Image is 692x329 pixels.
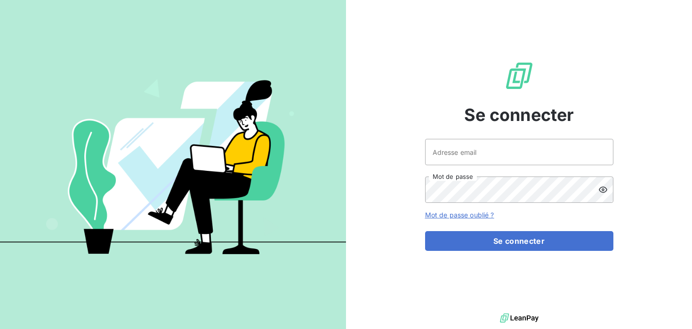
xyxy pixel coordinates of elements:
a: Mot de passe oublié ? [425,211,494,219]
span: Se connecter [464,102,574,128]
button: Se connecter [425,231,613,251]
img: logo [500,311,539,325]
img: Logo LeanPay [504,61,534,91]
input: placeholder [425,139,613,165]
